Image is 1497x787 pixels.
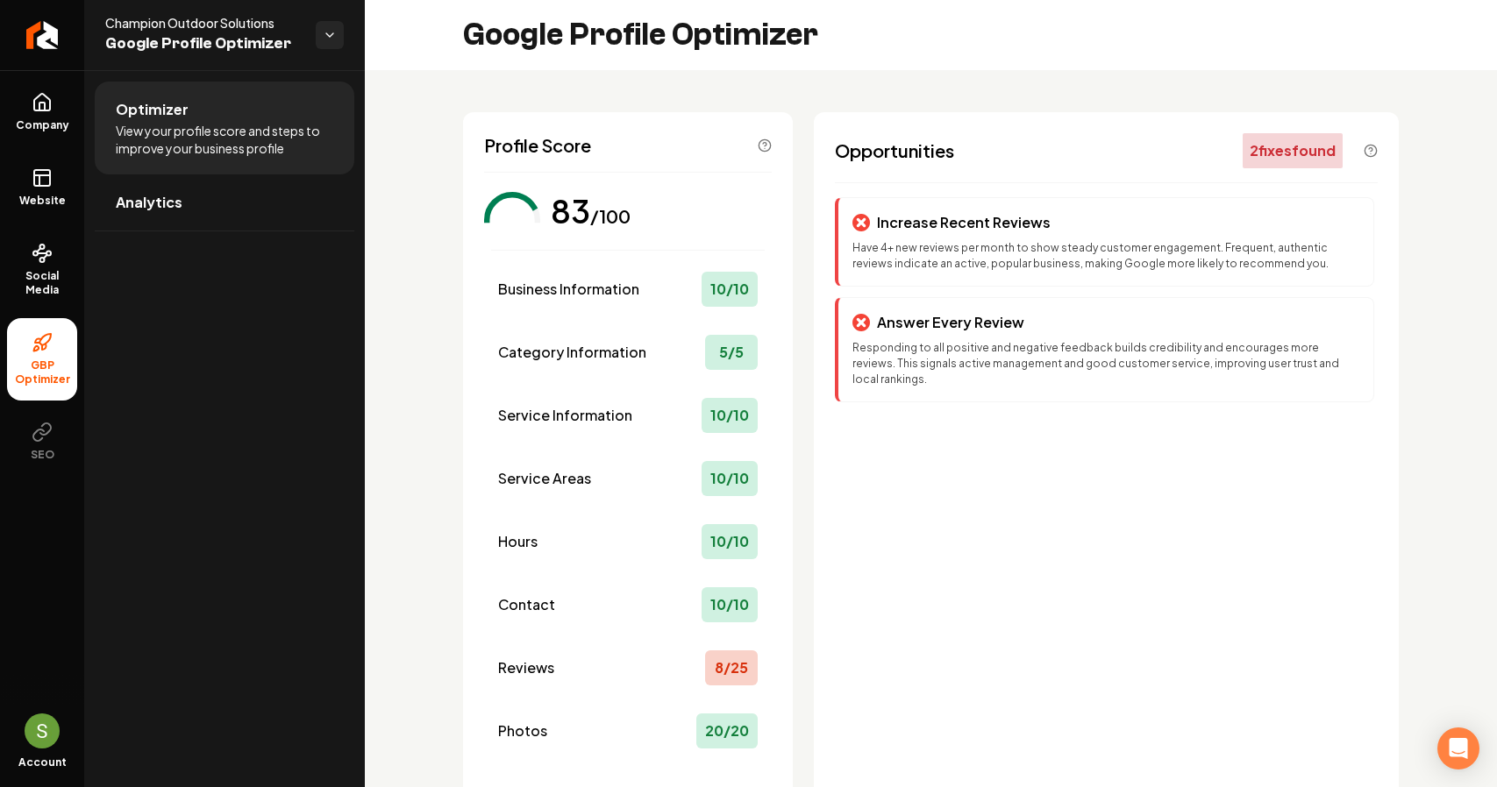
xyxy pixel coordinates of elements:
span: Business Information [498,279,639,300]
span: Service Areas [498,468,591,489]
div: Increase Recent ReviewsHave 4+ new reviews per month to show steady customer engagement. Frequent... [835,197,1374,287]
span: Hours [498,531,538,552]
span: Contact [498,594,555,615]
img: Sales Champion [25,713,60,748]
div: Open Intercom Messenger [1437,727,1479,769]
img: Rebolt Logo [26,21,59,49]
span: GBP Optimizer [7,358,77,386]
p: Answer Every Review [877,312,1024,333]
span: Reviews [498,657,554,678]
div: 10 / 10 [702,524,758,559]
div: Answer Every ReviewResponding to all positive and negative feedback builds credibility and encour... [835,297,1374,402]
p: Have 4+ new reviews per month to show steady customer engagement. Frequent, authentic reviews ind... [852,240,1359,272]
span: Profile Score [484,133,591,158]
div: 10 / 10 [702,461,758,496]
span: SEO [24,448,61,462]
a: Analytics [95,174,354,230]
span: Optimizer [116,99,189,120]
span: Champion Outdoor Solutions [105,14,302,32]
div: 10 / 10 [702,398,758,433]
div: 20 / 20 [696,713,758,748]
div: 10 / 10 [702,587,758,622]
span: Photos [498,720,547,741]
div: /100 [590,204,631,229]
div: 83 [551,194,590,229]
span: Category Information [498,342,646,363]
span: View your profile score and steps to improve your business profile [116,122,333,157]
div: 10 / 10 [702,272,758,307]
p: Responding to all positive and negative feedback builds credibility and encourages more reviews. ... [852,340,1359,387]
a: Company [7,78,77,146]
p: Increase Recent Reviews [877,212,1051,233]
a: Website [7,153,77,222]
span: Analytics [116,192,182,213]
div: 2 fix es found [1243,133,1343,168]
span: Company [9,118,76,132]
div: 5 / 5 [705,335,758,370]
span: Website [12,194,73,208]
a: Social Media [7,229,77,311]
span: Account [18,755,67,769]
span: Google Profile Optimizer [105,32,302,56]
div: 8 / 25 [705,650,758,685]
button: Open user button [25,713,60,748]
button: SEO [7,408,77,476]
h2: Google Profile Optimizer [463,18,818,53]
span: Service Information [498,405,632,426]
span: Social Media [7,269,77,297]
span: Opportunities [835,138,954,163]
